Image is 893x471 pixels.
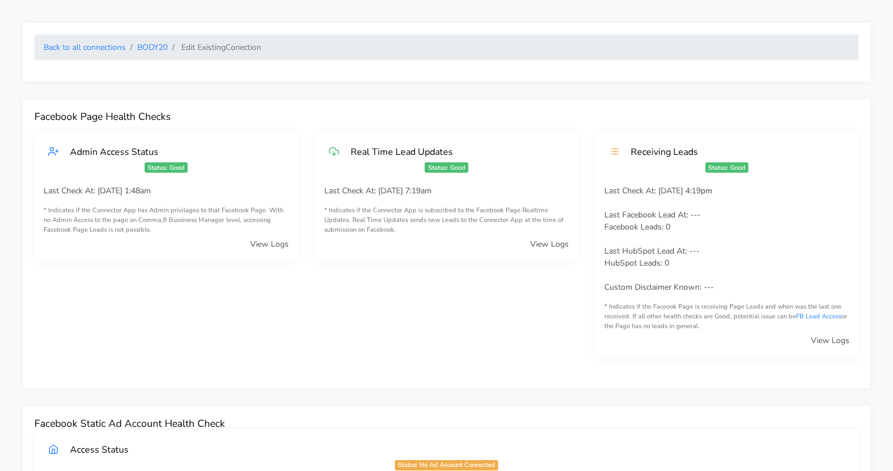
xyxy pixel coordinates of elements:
[604,246,700,256] span: Last HubSpot Lead At: ---
[604,221,670,232] span: Facebook Leads: 0
[811,335,849,346] a: View Logs
[324,206,569,235] small: * Indicates if the Connector App is subscribed to the Facebook Page Realtime Updates. Real Time U...
[705,162,748,173] span: Status: Good
[604,302,847,330] span: * Indicates if the Faceook Page is receiving Page Leads and when was the last one received. If al...
[34,34,859,60] nav: breadcrumb
[59,146,284,158] div: Admin Access Status
[250,239,289,250] a: View Logs
[44,185,289,197] p: Last Check At: [DATE] 1:48am
[796,312,841,321] a: FB Lead Access
[604,282,714,293] span: Custom Disclaimer Known: ---
[425,162,468,173] span: Status: Good
[34,111,859,123] h4: Facebook Page Health Checks
[137,42,168,53] a: BODY20
[604,258,669,268] span: HubSpot Leads: 0
[339,146,565,158] div: Real Time Lead Updates
[59,443,845,456] div: Access Status
[145,162,188,173] span: Status: Good
[619,146,845,158] div: Receiving Leads
[604,209,701,220] span: Last Facebook Lead At: ---
[604,185,712,196] span: Last Check At: [DATE] 4:19pm
[34,418,859,430] h4: Facebook Static Ad Account Health Check
[324,185,569,197] p: Last Check At: [DATE] 7:19am
[530,239,569,250] a: View Logs
[44,42,126,53] a: Back to all connections
[395,460,498,470] span: Status: No Ad Account Connected
[44,206,289,235] small: * Indicates if the Connector App has Admin privilages to that Facebook Page. With no Admin Access...
[168,41,261,53] li: Edit Existing Conection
